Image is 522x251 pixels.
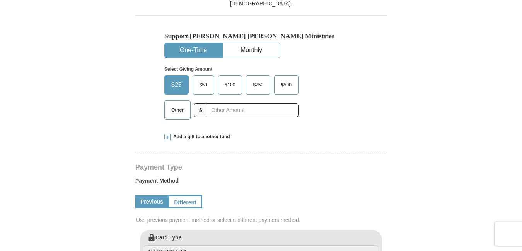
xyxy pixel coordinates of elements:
[167,104,188,116] span: Other
[171,134,230,140] span: Add a gift to another fund
[277,79,295,91] span: $500
[207,103,299,117] input: Other Amount
[223,43,280,58] button: Monthly
[164,66,212,72] strong: Select Giving Amount
[135,164,387,170] h4: Payment Type
[164,32,358,40] h5: Support [PERSON_NAME] [PERSON_NAME] Ministries
[168,195,202,208] a: Different
[221,79,239,91] span: $100
[136,216,387,224] span: Use previous payment method or select a different payment method.
[249,79,267,91] span: $250
[135,177,387,188] label: Payment Method
[196,79,211,91] span: $50
[135,195,168,208] a: Previous
[165,43,222,58] button: One-Time
[167,79,186,91] span: $25
[194,103,207,117] span: $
